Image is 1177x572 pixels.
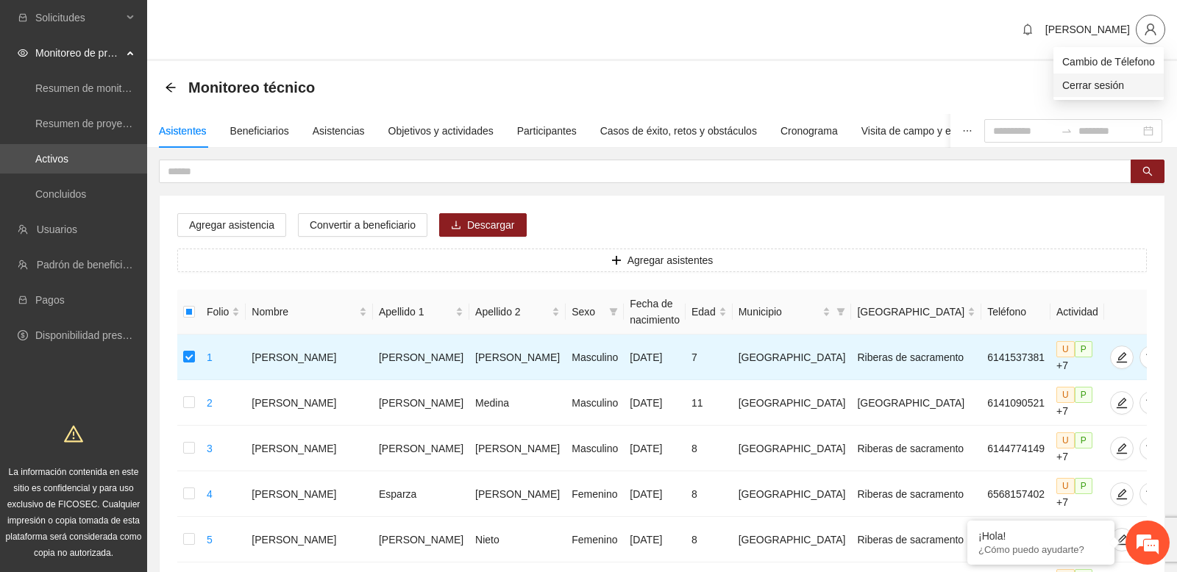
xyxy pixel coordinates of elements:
a: 2 [207,397,213,409]
th: Folio [201,290,246,335]
button: bell [1016,18,1039,41]
td: [PERSON_NAME] [373,335,469,380]
button: Convertir a beneficiario [298,213,427,237]
a: Resumen de monitoreo [35,82,143,94]
span: filter [833,301,848,323]
span: plus [611,255,622,267]
span: delete [1140,443,1162,454]
td: +7 [1050,335,1104,380]
span: edit [1111,443,1133,454]
div: Minimizar ventana de chat en vivo [241,7,277,43]
th: Edad [686,290,733,335]
td: +7 [1050,426,1104,471]
td: [PERSON_NAME] [246,380,373,426]
button: search [1131,160,1164,183]
td: [DATE] [624,335,686,380]
th: Teléfono [981,290,1050,335]
a: 1 [207,351,213,363]
td: 8 [686,426,733,471]
span: arrow-left [165,82,177,93]
span: Cerrar sesión [1062,77,1155,93]
td: 8 [686,517,733,562]
button: delete [1139,482,1163,506]
th: Apellido 1 [373,290,469,335]
td: [PERSON_NAME] [469,426,566,471]
button: edit [1110,437,1134,460]
span: Nombre [252,304,356,320]
span: to [1061,125,1073,137]
span: eye [18,48,28,58]
div: Cronograma [780,123,838,139]
span: Solicitudes [35,3,122,32]
button: downloadDescargar [439,213,527,237]
td: [PERSON_NAME] [373,426,469,471]
td: Femenino [566,471,624,517]
td: [PERSON_NAME] [469,471,566,517]
span: Municipio [739,304,820,320]
td: [GEOGRAPHIC_DATA] [733,426,852,471]
div: Objetivos y actividades [388,123,494,139]
td: [PERSON_NAME] [373,517,469,562]
span: Edad [691,304,716,320]
div: Casos de éxito, retos y obstáculos [600,123,757,139]
a: Activos [35,153,68,165]
td: Esparza [373,471,469,517]
th: Municipio [733,290,852,335]
span: swap-right [1061,125,1073,137]
span: search [1142,166,1153,178]
span: Convertir a beneficiario [310,217,416,233]
span: Sexo [572,304,603,320]
span: delete [1140,351,1162,363]
span: filter [609,307,618,316]
span: La información contenida en este sitio es confidencial y para uso exclusivo de FICOSEC. Cualquier... [6,467,142,558]
td: 6141537381 [981,335,1050,380]
span: filter [606,301,621,323]
td: Riberas de sacramento [851,426,981,471]
td: [DATE] [624,380,686,426]
td: [GEOGRAPHIC_DATA] [733,335,852,380]
button: edit [1110,482,1134,506]
td: [PERSON_NAME] [246,517,373,562]
button: delete [1139,346,1163,369]
td: +7 [1050,517,1104,562]
td: [PERSON_NAME] [246,471,373,517]
button: edit [1110,391,1134,415]
a: Resumen de proyectos aprobados [35,118,193,129]
span: [GEOGRAPHIC_DATA] [857,304,964,320]
td: Nieto [469,517,566,562]
span: warning [64,424,83,443]
td: [PERSON_NAME] [373,380,469,426]
span: user [1137,23,1164,36]
div: Visita de campo y entregables [861,123,999,139]
span: filter [836,307,845,316]
button: user [1136,15,1165,44]
span: U [1056,432,1075,448]
a: Pagos [35,294,65,306]
td: Femenino [566,517,624,562]
button: edit [1110,346,1134,369]
span: Agregar asistentes [627,252,714,268]
span: P [1075,341,1092,357]
td: Masculino [566,380,624,426]
td: Medina [469,380,566,426]
td: 7 [686,335,733,380]
td: Riberas de sacramento [851,471,981,517]
div: Participantes [517,123,577,139]
td: +7 [1050,380,1104,426]
button: Agregar asistencia [177,213,286,237]
th: Apellido 2 [469,290,566,335]
a: Concluidos [35,188,86,200]
span: Cambio de Télefono [1062,54,1155,70]
p: ¿Cómo puedo ayudarte? [978,544,1103,555]
span: Descargar [467,217,515,233]
a: Usuarios [37,224,77,235]
span: [PERSON_NAME] [1045,24,1130,35]
span: Apellido 2 [475,304,549,320]
td: 8 [686,471,733,517]
td: [PERSON_NAME] [246,335,373,380]
span: delete [1140,488,1162,500]
span: delete [1140,397,1162,409]
td: Riberas de sacramento [851,335,981,380]
span: P [1075,478,1092,494]
a: 4 [207,488,213,500]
